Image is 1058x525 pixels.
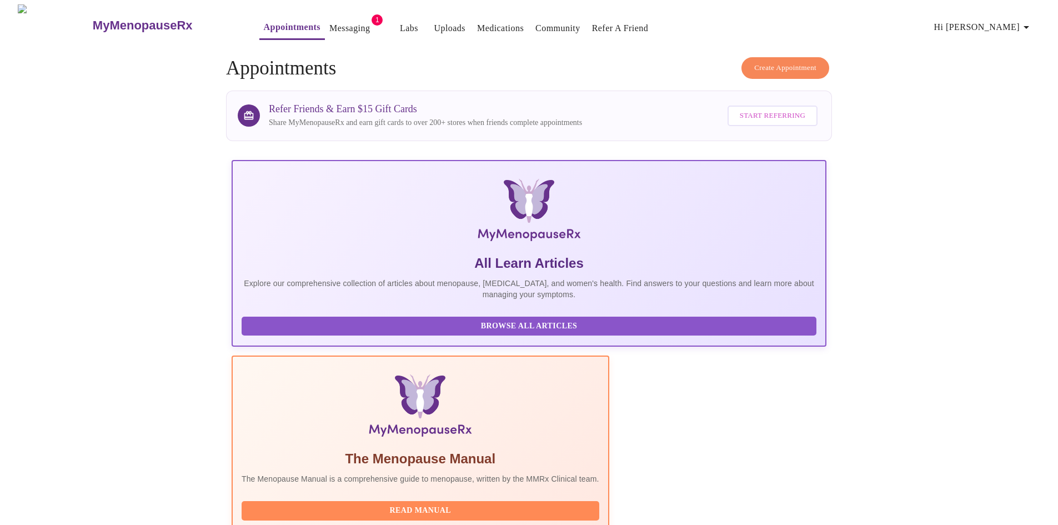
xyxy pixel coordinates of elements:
a: Medications [477,21,524,36]
a: Labs [400,21,418,36]
a: Messaging [329,21,370,36]
a: Refer a Friend [592,21,649,36]
h5: All Learn Articles [242,254,816,272]
img: MyMenopauseRx Logo [18,4,91,46]
h3: Refer Friends & Earn $15 Gift Cards [269,103,582,115]
a: Start Referring [725,100,820,132]
h3: MyMenopauseRx [93,18,193,33]
span: 1 [372,14,383,26]
h5: The Menopause Manual [242,450,599,468]
button: Read Manual [242,501,599,521]
img: Menopause Manual [298,374,542,441]
span: Start Referring [740,109,805,122]
button: Hi [PERSON_NAME] [930,16,1037,38]
p: The Menopause Manual is a comprehensive guide to menopause, written by the MMRx Clinical team. [242,473,599,484]
p: Explore our comprehensive collection of articles about menopause, [MEDICAL_DATA], and women's hea... [242,278,816,300]
a: Community [535,21,580,36]
span: Hi [PERSON_NAME] [934,19,1033,35]
h4: Appointments [226,57,832,79]
button: Refer a Friend [588,17,653,39]
button: Community [531,17,585,39]
span: Browse All Articles [253,319,805,333]
img: MyMenopauseRx Logo [331,179,727,246]
a: Uploads [434,21,465,36]
button: Uploads [429,17,470,39]
a: MyMenopauseRx [91,6,237,45]
a: Browse All Articles [242,321,819,330]
button: Messaging [325,17,374,39]
button: Start Referring [728,106,818,126]
a: Read Manual [242,505,602,514]
a: Appointments [264,19,320,35]
span: Create Appointment [754,62,816,74]
p: Share MyMenopauseRx and earn gift cards to over 200+ stores when friends complete appointments [269,117,582,128]
button: Medications [473,17,528,39]
button: Appointments [259,16,325,40]
button: Browse All Articles [242,317,816,336]
button: Create Appointment [741,57,829,79]
button: Labs [391,17,427,39]
span: Read Manual [253,504,588,518]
